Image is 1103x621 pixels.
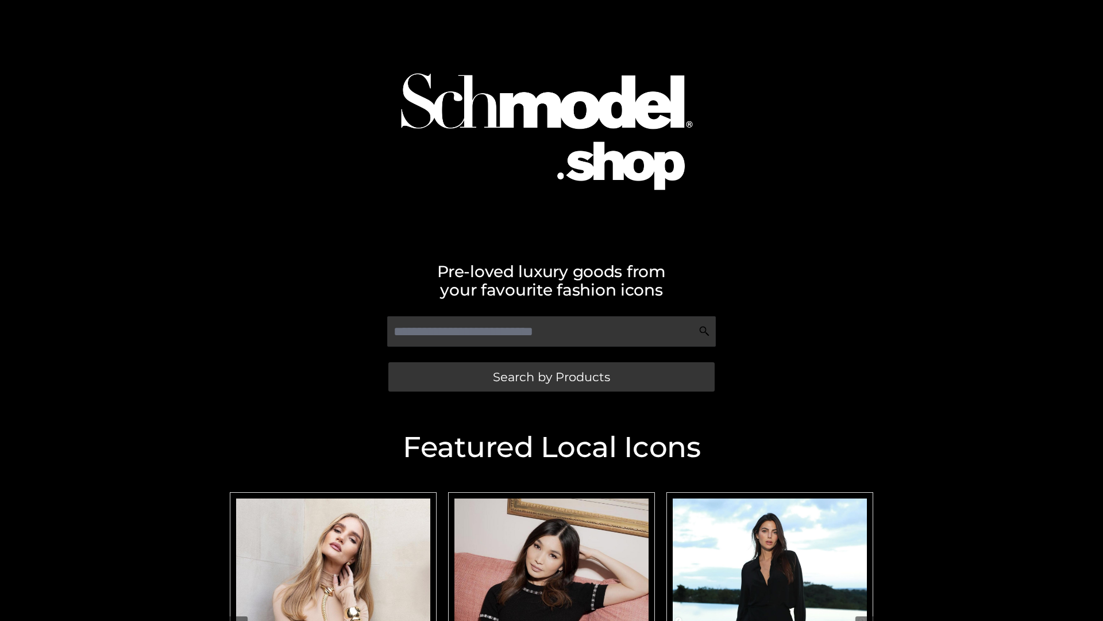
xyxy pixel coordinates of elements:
span: Search by Products [493,371,610,383]
h2: Featured Local Icons​ [224,433,879,462]
a: Search by Products [388,362,715,392]
img: Search Icon [699,325,710,337]
h2: Pre-loved luxury goods from your favourite fashion icons [224,262,879,299]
